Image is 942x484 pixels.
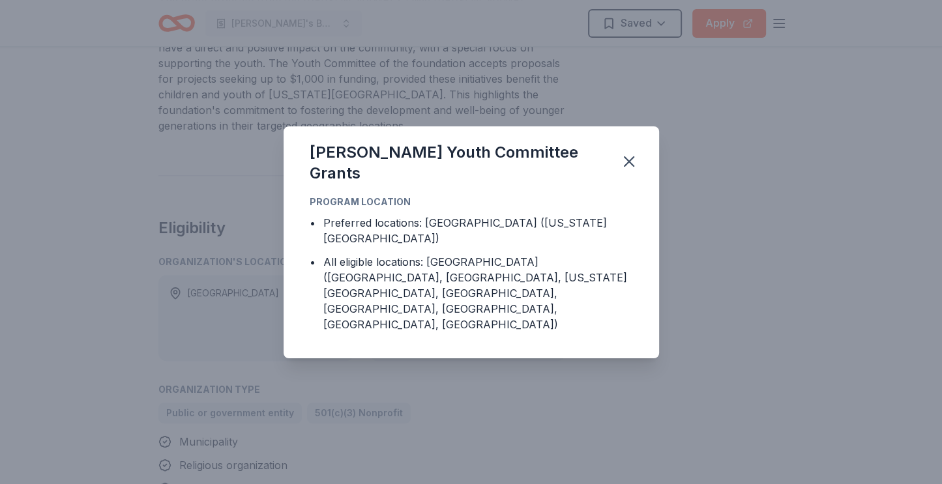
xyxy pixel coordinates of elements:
[310,254,316,270] div: •
[310,215,316,231] div: •
[323,215,633,246] div: Preferred locations: [GEOGRAPHIC_DATA] ([US_STATE][GEOGRAPHIC_DATA])
[323,254,633,332] div: All eligible locations: [GEOGRAPHIC_DATA] ([GEOGRAPHIC_DATA], [GEOGRAPHIC_DATA], [US_STATE][GEOGR...
[310,194,633,210] div: Program Location
[310,142,604,184] div: [PERSON_NAME] Youth Committee Grants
